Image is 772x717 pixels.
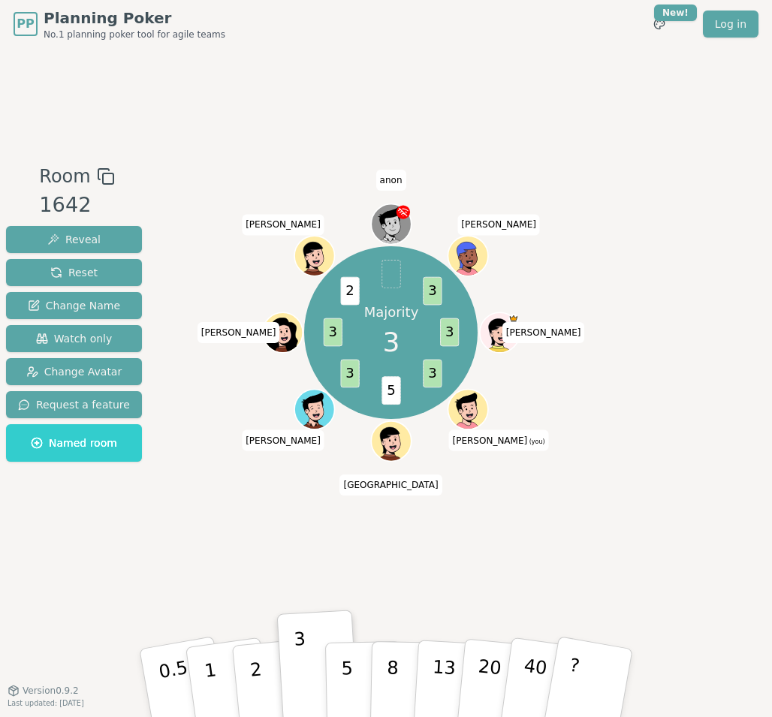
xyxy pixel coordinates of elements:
[340,360,359,388] span: 3
[363,303,418,321] p: Majority
[381,377,400,405] span: 5
[14,8,225,41] a: PPPlanning PokerNo.1 planning poker tool for agile teams
[457,214,540,235] span: Click to change your name
[423,277,442,306] span: 3
[449,390,487,428] button: Click to change your avatar
[36,331,113,346] span: Watch only
[47,232,101,247] span: Reveal
[6,358,142,385] button: Change Avatar
[6,424,142,462] button: Named room
[339,474,442,496] span: Click to change your name
[50,265,98,280] span: Reset
[6,325,142,352] button: Watch only
[703,11,758,38] a: Log in
[508,314,518,324] span: ryan is the host
[28,298,120,313] span: Change Name
[23,685,79,697] span: Version 0.9.2
[17,15,34,33] span: PP
[39,163,90,190] span: Room
[6,259,142,286] button: Reset
[382,321,400,362] span: 3
[39,190,114,221] div: 1642
[198,322,280,343] span: Click to change your name
[294,628,310,710] p: 3
[242,214,324,235] span: Click to change your name
[44,8,225,29] span: Planning Poker
[654,5,697,21] div: New!
[26,364,122,379] span: Change Avatar
[242,429,324,450] span: Click to change your name
[502,322,585,343] span: Click to change your name
[6,226,142,253] button: Reveal
[423,360,442,388] span: 3
[8,699,84,707] span: Last updated: [DATE]
[323,318,342,347] span: 3
[18,397,130,412] span: Request a feature
[8,685,79,697] button: Version0.9.2
[44,29,225,41] span: No.1 planning poker tool for agile teams
[6,391,142,418] button: Request a feature
[31,435,117,450] span: Named room
[449,429,549,450] span: Click to change your name
[440,318,459,347] span: 3
[527,438,545,444] span: (you)
[376,170,406,191] span: Click to change your name
[6,292,142,319] button: Change Name
[646,11,673,38] button: New!
[340,277,359,306] span: 2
